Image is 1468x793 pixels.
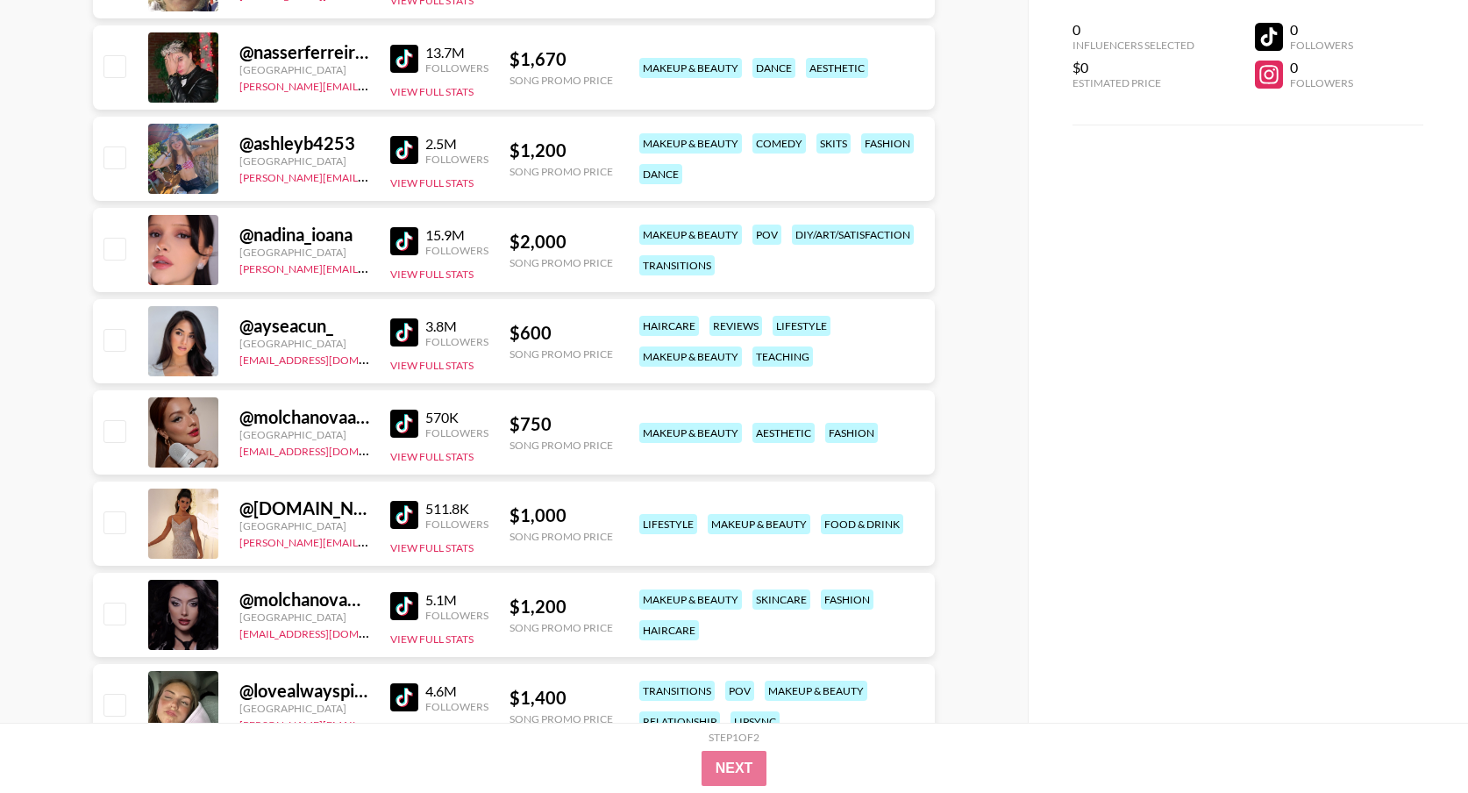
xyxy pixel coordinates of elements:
[425,518,488,531] div: Followers
[425,44,488,61] div: 13.7M
[239,63,369,76] div: [GEOGRAPHIC_DATA]
[425,318,488,335] div: 3.8M
[1072,59,1194,76] div: $0
[792,225,914,245] div: diy/art/satisfaction
[425,682,488,700] div: 4.6M
[239,532,499,549] a: [PERSON_NAME][EMAIL_ADDRESS][DOMAIN_NAME]
[639,346,742,367] div: makeup & beauty
[752,58,795,78] div: dance
[639,255,715,275] div: transitions
[510,530,613,543] div: Song Promo Price
[239,154,369,168] div: [GEOGRAPHIC_DATA]
[390,541,474,554] button: View Full Stats
[390,359,474,372] button: View Full Stats
[239,132,369,154] div: @ ashleyb4253
[425,244,488,257] div: Followers
[239,428,369,441] div: [GEOGRAPHIC_DATA]
[390,176,474,189] button: View Full Stats
[510,413,613,435] div: $ 750
[239,246,369,259] div: [GEOGRAPHIC_DATA]
[639,620,699,640] div: haircare
[1290,59,1353,76] div: 0
[239,41,369,63] div: @ nasserferreiroo
[709,731,759,744] div: Step 1 of 2
[752,133,806,154] div: comedy
[390,592,418,620] img: TikTok
[239,519,369,532] div: [GEOGRAPHIC_DATA]
[390,410,418,438] img: TikTok
[239,350,416,367] a: [EMAIL_ADDRESS][DOMAIN_NAME]
[239,680,369,702] div: @ lovealwayspiper
[1290,39,1353,52] div: Followers
[709,316,762,336] div: reviews
[1290,76,1353,89] div: Followers
[861,133,914,154] div: fashion
[639,681,715,701] div: transitions
[390,450,474,463] button: View Full Stats
[425,591,488,609] div: 5.1M
[425,335,488,348] div: Followers
[510,74,613,87] div: Song Promo Price
[725,681,754,701] div: pov
[510,256,613,269] div: Song Promo Price
[425,135,488,153] div: 2.5M
[730,711,780,732] div: lipsync
[773,316,830,336] div: lifestyle
[639,711,720,732] div: relationship
[1072,39,1194,52] div: Influencers Selected
[765,681,867,701] div: makeup & beauty
[390,227,418,255] img: TikTok
[239,224,369,246] div: @ nadina_ioana
[806,58,868,78] div: aesthetic
[239,315,369,337] div: @ ayseacun_
[702,751,767,786] button: Next
[510,712,613,725] div: Song Promo Price
[639,133,742,154] div: makeup & beauty
[510,231,613,253] div: $ 2,000
[239,702,369,715] div: [GEOGRAPHIC_DATA]
[510,48,613,70] div: $ 1,670
[1072,76,1194,89] div: Estimated Price
[425,226,488,244] div: 15.9M
[239,168,499,184] a: [PERSON_NAME][EMAIL_ADDRESS][DOMAIN_NAME]
[816,133,851,154] div: skits
[425,153,488,166] div: Followers
[390,136,418,164] img: TikTok
[239,406,369,428] div: @ molchanovaasmr
[425,500,488,518] div: 511.8K
[752,225,781,245] div: pov
[752,423,815,443] div: aesthetic
[510,596,613,618] div: $ 1,200
[510,165,613,178] div: Song Promo Price
[639,316,699,336] div: haircare
[510,621,613,634] div: Song Promo Price
[510,687,613,709] div: $ 1,400
[425,700,488,713] div: Followers
[639,423,742,443] div: makeup & beauty
[821,514,903,534] div: food & drink
[1290,21,1353,39] div: 0
[239,589,369,611] div: @ molchanovamua
[510,347,613,361] div: Song Promo Price
[639,225,742,245] div: makeup & beauty
[821,589,873,610] div: fashion
[425,409,488,426] div: 570K
[752,589,810,610] div: skincare
[425,426,488,439] div: Followers
[390,45,418,73] img: TikTok
[390,85,474,98] button: View Full Stats
[510,322,613,344] div: $ 600
[639,514,697,534] div: lifestyle
[239,611,369,624] div: [GEOGRAPHIC_DATA]
[639,164,682,184] div: dance
[239,76,499,93] a: [PERSON_NAME][EMAIL_ADDRESS][DOMAIN_NAME]
[752,346,813,367] div: teaching
[390,318,418,346] img: TikTok
[425,61,488,75] div: Followers
[239,441,416,458] a: [EMAIL_ADDRESS][DOMAIN_NAME]
[239,337,369,350] div: [GEOGRAPHIC_DATA]
[425,609,488,622] div: Followers
[708,514,810,534] div: makeup & beauty
[510,504,613,526] div: $ 1,000
[239,624,416,640] a: [EMAIL_ADDRESS][DOMAIN_NAME]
